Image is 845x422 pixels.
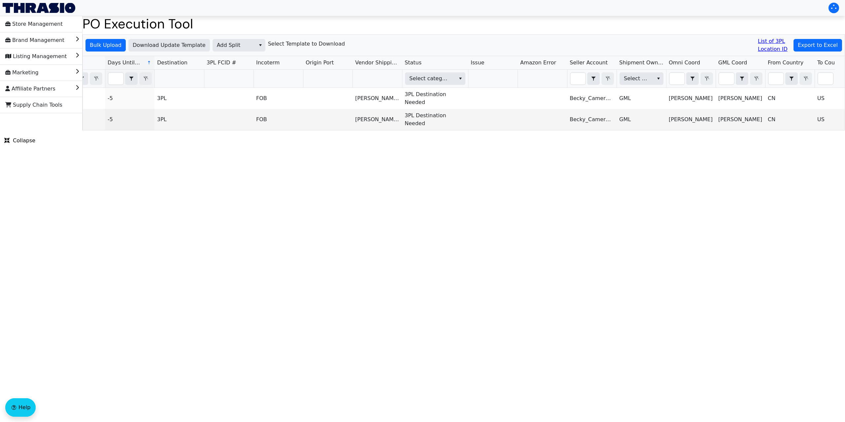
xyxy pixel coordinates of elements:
[736,72,748,85] span: Choose Operator
[125,73,137,85] button: select
[268,41,345,47] h6: Select Template to Download
[686,72,699,85] span: Choose Operator
[207,59,236,67] span: 3PL FCID #
[654,73,663,85] button: select
[217,41,252,49] span: Add Split
[736,73,748,85] button: select
[471,59,484,67] span: Issue
[768,73,784,85] input: Filter
[718,59,747,67] span: GML Coord
[567,109,617,130] td: Becky_Cameron_Home_US
[818,73,833,85] input: Filter
[83,16,845,32] h1: PO Execution Tool
[4,137,35,145] span: Collapse
[5,67,39,78] span: Marketing
[669,73,685,85] input: Filter
[402,88,468,109] td: 3PL Destination Needed
[5,35,64,46] span: Brand Management
[154,88,204,109] td: 3PL
[409,75,450,83] span: Select category
[570,59,608,67] span: Seller Account
[402,109,468,130] td: 3PL Destination Needed
[85,39,126,52] button: Bulk Upload
[758,37,791,53] a: List of 3PL Location ID
[5,19,63,29] span: Store Management
[624,75,648,83] span: Select Shipment Owner
[3,3,75,13] img: Thrasio Logo
[5,84,55,94] span: Affiliate Partners
[719,73,734,85] input: Filter
[5,100,62,110] span: Supply Chain Tools
[765,88,815,109] td: CN
[716,109,765,130] td: [PERSON_NAME]
[353,109,402,130] td: [PERSON_NAME] Hangzhou Jinhong Sanniao Down Products CO.,Ltd [GEOGRAPHIC_DATA] [GEOGRAPHIC_DATA] ...
[768,59,803,67] span: From Country
[255,39,265,51] button: select
[619,59,663,67] span: Shipment Owner
[785,72,798,85] span: Choose Operator
[716,88,765,109] td: [PERSON_NAME]
[253,109,303,130] td: FOB
[128,39,210,52] button: Download Update Template
[687,73,698,85] button: select
[567,88,617,109] td: Becky_Cameron_Home_US
[617,70,666,88] th: Filter
[18,404,30,411] span: Help
[567,70,617,88] th: Filter
[588,73,599,85] button: select
[125,72,138,85] span: Choose Operator
[253,88,303,109] td: FOB
[353,88,402,109] td: [PERSON_NAME] Hangzhou Jinhong Sanniao Down Products CO.,Ltd [GEOGRAPHIC_DATA] [GEOGRAPHIC_DATA] ...
[405,59,422,67] span: Status
[154,109,204,130] td: 3PL
[306,59,334,67] span: Origin Port
[402,70,468,88] th: Filter
[456,73,465,85] button: select
[105,88,154,109] td: -5
[786,73,797,85] button: select
[765,70,815,88] th: Filter
[617,109,666,130] td: GML
[355,59,399,67] span: Vendor Shipping Address
[716,70,765,88] th: Filter
[765,109,815,130] td: CN
[108,59,142,67] span: Days Until ERD
[666,109,716,130] td: [PERSON_NAME]
[90,41,121,49] span: Bulk Upload
[669,59,700,67] span: Omni Coord
[617,88,666,109] td: GML
[5,51,67,62] span: Listing Management
[587,72,600,85] span: Choose Operator
[666,70,716,88] th: Filter
[105,109,154,130] td: -5
[256,59,280,67] span: Incoterm
[666,88,716,109] td: [PERSON_NAME]
[520,59,556,67] span: Amazon Error
[570,73,586,85] input: Filter
[133,41,206,49] span: Download Update Template
[105,70,154,88] th: Filter
[108,73,123,85] input: Filter
[5,398,36,417] button: Help floatingactionbutton
[794,39,842,52] button: Export to Excel
[798,41,838,49] span: Export to Excel
[157,59,187,67] span: Destination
